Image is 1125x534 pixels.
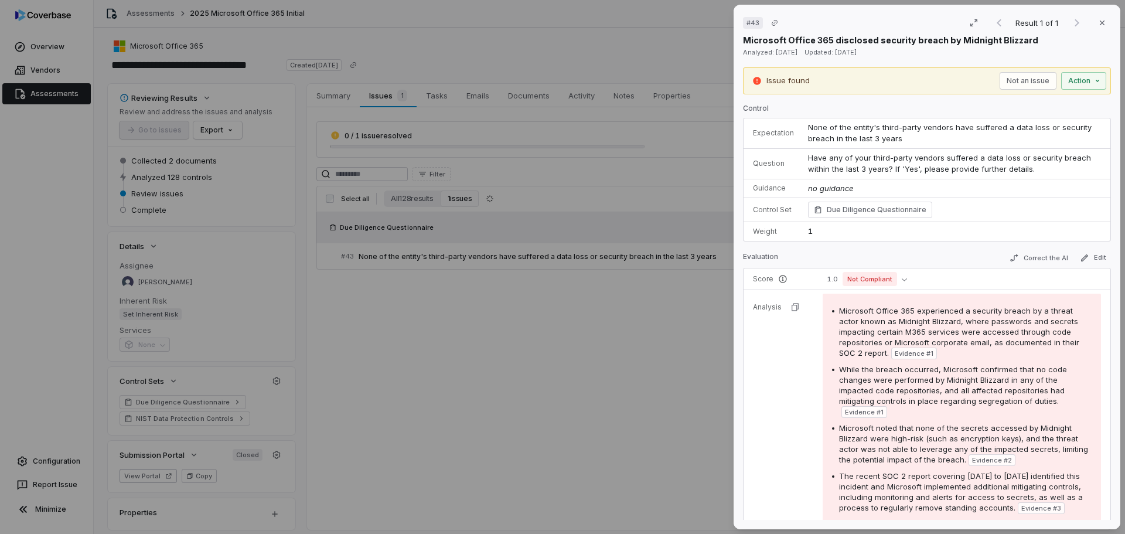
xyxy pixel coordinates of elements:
[1015,16,1061,29] p: Result 1 of 1
[753,274,809,284] p: Score
[1021,504,1061,513] span: Evidence # 3
[753,159,794,168] p: Question
[839,306,1079,358] span: Microsoft Office 365 experienced a security breach by a threat actor known as Midnight Blizzard, ...
[845,407,884,417] span: Evidence # 1
[895,349,933,358] span: Evidence # 1
[753,302,782,312] p: Analysis
[753,128,794,138] p: Expectation
[1005,251,1073,265] button: Correct the AI
[808,153,1093,174] span: Have any of your third-party vendors suffered a data loss or security breach within the last 3 ye...
[764,12,785,33] button: Copy link
[766,75,810,87] p: Issue found
[746,18,759,28] span: # 43
[804,48,857,56] span: Updated: [DATE]
[808,183,853,193] span: no guidance
[808,123,1094,144] span: None of the entity's third-party vendors have suffered a data loss or security breach in the last...
[743,48,797,56] span: Analyzed: [DATE]
[839,365,1067,406] span: While the breach occurred, Microsoft confirmed that no code changes were performed by Midnight Bl...
[1000,72,1056,90] button: Not an issue
[972,455,1012,465] span: Evidence # 2
[827,204,926,216] span: Due Diligence Questionnaire
[823,272,912,286] button: 1.0Not Compliant
[743,34,1038,46] p: Microsoft Office 365 disclosed security breach by Midnight Blizzard
[753,227,794,236] p: Weight
[808,226,813,236] span: 1
[753,205,794,215] p: Control Set
[843,272,897,286] span: Not Compliant
[839,471,1083,512] span: The recent SOC 2 report covering [DATE] to [DATE] identified this incident and Microsoft implemen...
[743,104,1111,118] p: Control
[743,252,778,266] p: Evaluation
[1075,251,1111,265] button: Edit
[839,423,1088,464] span: Microsoft noted that none of the secrets accessed by Midnight Blizzard were high-risk (such as en...
[753,183,794,193] p: Guidance
[1061,72,1106,90] button: Action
